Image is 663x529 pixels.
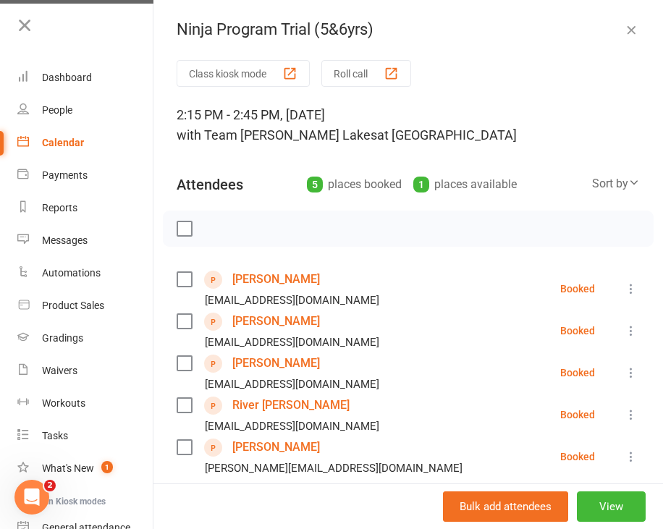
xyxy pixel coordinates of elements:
[177,105,640,145] div: 2:15 PM - 2:45 PM, [DATE]
[177,60,310,87] button: Class kiosk mode
[205,459,463,478] div: [PERSON_NAME][EMAIL_ADDRESS][DOMAIN_NAME]
[17,192,154,224] a: Reports
[577,491,646,522] button: View
[560,410,595,420] div: Booked
[42,234,88,246] div: Messages
[232,352,320,375] a: [PERSON_NAME]
[205,375,379,394] div: [EMAIL_ADDRESS][DOMAIN_NAME]
[101,461,113,473] span: 1
[232,310,320,333] a: [PERSON_NAME]
[321,60,411,87] button: Roll call
[44,480,56,491] span: 2
[177,127,377,143] span: with Team [PERSON_NAME] Lakes
[205,291,379,310] div: [EMAIL_ADDRESS][DOMAIN_NAME]
[17,94,154,127] a: People
[307,174,402,195] div: places booked
[592,174,640,193] div: Sort by
[17,159,154,192] a: Payments
[413,177,429,192] div: 1
[153,20,663,39] div: Ninja Program Trial (5&6yrs)
[42,202,77,213] div: Reports
[307,177,323,192] div: 5
[42,137,84,148] div: Calendar
[560,368,595,378] div: Booked
[205,417,379,436] div: [EMAIL_ADDRESS][DOMAIN_NAME]
[17,224,154,257] a: Messages
[232,268,320,291] a: [PERSON_NAME]
[17,322,154,355] a: Gradings
[17,355,154,387] a: Waivers
[42,462,94,474] div: What's New
[42,397,85,409] div: Workouts
[42,332,83,344] div: Gradings
[17,420,154,452] a: Tasks
[17,387,154,420] a: Workouts
[560,284,595,294] div: Booked
[443,491,568,522] button: Bulk add attendees
[17,452,154,485] a: What's New1
[413,174,517,195] div: places available
[42,72,92,83] div: Dashboard
[560,452,595,462] div: Booked
[42,169,88,181] div: Payments
[42,104,72,116] div: People
[17,289,154,322] a: Product Sales
[232,436,320,459] a: [PERSON_NAME]
[377,127,517,143] span: at [GEOGRAPHIC_DATA]
[14,480,49,515] iframe: Intercom live chat
[232,394,350,417] a: River [PERSON_NAME]
[205,333,379,352] div: [EMAIL_ADDRESS][DOMAIN_NAME]
[42,267,101,279] div: Automations
[177,174,243,195] div: Attendees
[17,257,154,289] a: Automations
[560,326,595,336] div: Booked
[17,62,154,94] a: Dashboard
[42,430,68,441] div: Tasks
[42,365,77,376] div: Waivers
[42,300,104,311] div: Product Sales
[17,127,154,159] a: Calendar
